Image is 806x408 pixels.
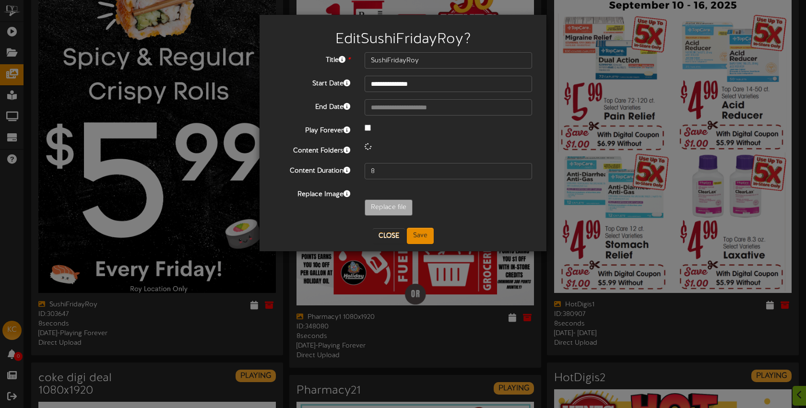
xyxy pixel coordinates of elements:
[365,163,532,179] input: 15
[267,143,357,156] label: Content Folders
[274,32,532,47] h2: Edit SushiFridayRoy ?
[373,228,405,244] button: Close
[267,99,357,112] label: End Date
[267,52,357,65] label: Title
[407,228,434,244] button: Save
[267,187,357,199] label: Replace Image
[267,76,357,89] label: Start Date
[365,52,532,69] input: Title
[267,163,357,176] label: Content Duration
[267,123,357,136] label: Play Forever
